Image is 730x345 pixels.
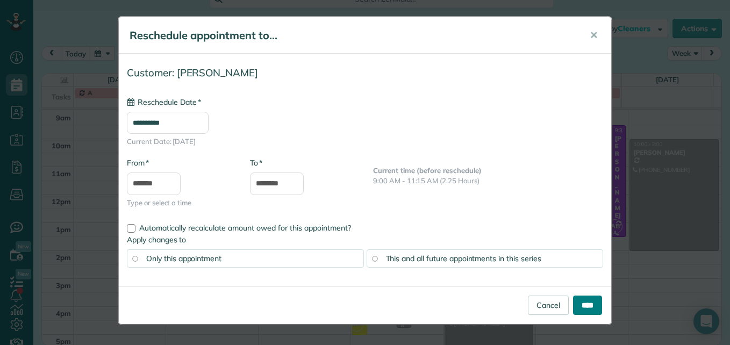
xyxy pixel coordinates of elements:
b: Current time (before reschedule) [373,166,482,175]
span: Type or select a time [127,198,234,208]
label: Reschedule Date [127,97,201,107]
label: Apply changes to [127,234,603,245]
label: From [127,157,149,168]
h4: Customer: [PERSON_NAME] [127,67,603,78]
input: Only this appointment [132,256,138,261]
span: This and all future appointments in this series [386,254,541,263]
span: ✕ [590,29,598,41]
span: Automatically recalculate amount owed for this appointment? [139,223,351,233]
span: Only this appointment [146,254,221,263]
label: To [250,157,262,168]
span: Current Date: [DATE] [127,136,603,147]
p: 9:00 AM - 11:15 AM (2.25 Hours) [373,176,603,186]
a: Cancel [528,296,569,315]
input: This and all future appointments in this series [372,256,377,261]
h5: Reschedule appointment to... [130,28,575,43]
